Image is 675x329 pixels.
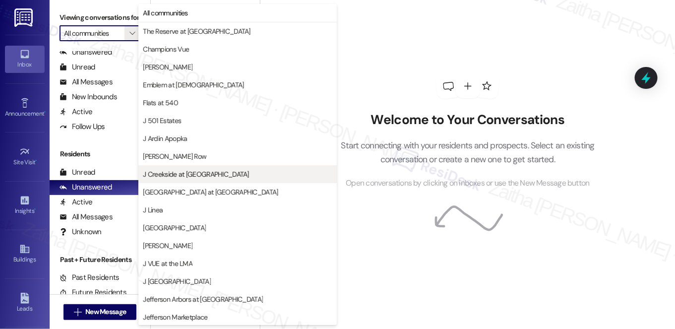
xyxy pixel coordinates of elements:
span: J VUE at the LMA [143,259,192,268]
div: Past Residents [60,272,120,283]
span: Jefferson Marketplace [143,312,207,322]
i:  [74,308,81,316]
a: Leads [5,290,45,317]
div: Active [60,197,93,207]
a: Site Visit • [5,143,45,170]
div: Unanswered [60,182,112,193]
span: [PERSON_NAME] [143,241,192,251]
div: Follow Ups [60,122,105,132]
span: • [36,157,37,164]
span: New Message [85,307,126,317]
div: Future Residents [60,287,126,298]
span: Jefferson Arbors at [GEOGRAPHIC_DATA] [143,294,263,304]
span: Flats at 540 [143,98,178,108]
span: J 501 Estates [143,116,181,126]
p: Start connecting with your residents and prospects. Select an existing conversation or create a n... [326,138,610,167]
div: Residents [50,149,150,159]
span: [GEOGRAPHIC_DATA] at [GEOGRAPHIC_DATA] [143,187,278,197]
input: All communities [64,25,124,41]
span: Champions Vue [143,44,189,54]
button: New Message [63,304,137,320]
span: • [34,206,36,213]
span: Emblem at [DEMOGRAPHIC_DATA] [143,80,244,90]
h2: Welcome to Your Conversations [326,112,610,128]
span: Open conversations by clicking on inboxes or use the New Message button [346,177,590,190]
span: [GEOGRAPHIC_DATA] [143,223,206,233]
a: Insights • [5,192,45,219]
span: J Linea [143,205,163,215]
div: Unknown [60,227,102,237]
div: Past + Future Residents [50,255,150,265]
span: [PERSON_NAME] Row [143,151,206,161]
div: All Messages [60,77,113,87]
span: The Reserve at [GEOGRAPHIC_DATA] [143,26,250,36]
a: Inbox [5,46,45,72]
label: Viewing conversations for [60,10,140,25]
div: All Messages [60,212,113,222]
span: J [GEOGRAPHIC_DATA] [143,276,211,286]
span: J Ardin Apopka [143,133,187,143]
div: New Inbounds [60,92,117,102]
span: [PERSON_NAME] [143,62,192,72]
div: Unread [60,167,95,178]
div: Unanswered [60,47,112,58]
div: Unread [60,62,95,72]
i:  [129,29,135,37]
div: Active [60,107,93,117]
span: • [44,109,46,116]
span: All communities [143,8,188,18]
img: ResiDesk Logo [14,8,35,27]
span: J Creekside at [GEOGRAPHIC_DATA] [143,169,249,179]
a: Buildings [5,241,45,267]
